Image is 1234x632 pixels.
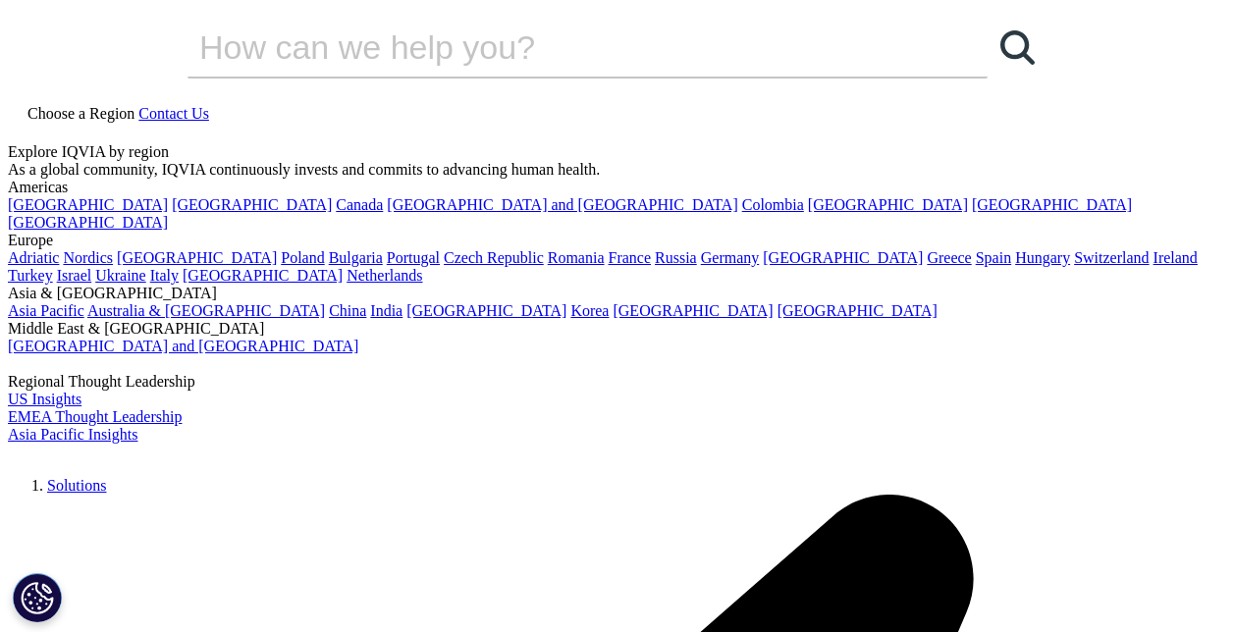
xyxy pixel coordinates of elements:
[778,302,938,319] a: [GEOGRAPHIC_DATA]
[117,249,277,266] a: [GEOGRAPHIC_DATA]
[406,302,566,319] a: [GEOGRAPHIC_DATA]
[8,267,53,284] a: Turkey
[8,338,358,354] a: [GEOGRAPHIC_DATA] and [GEOGRAPHIC_DATA]
[613,302,773,319] a: [GEOGRAPHIC_DATA]
[1154,249,1198,266] a: Ireland
[8,302,84,319] a: Asia Pacific
[387,249,440,266] a: Portugal
[57,267,92,284] a: Israel
[609,249,652,266] a: France
[655,249,697,266] a: Russia
[742,196,804,213] a: Colombia
[329,302,366,319] a: China
[8,320,1226,338] div: Middle East & [GEOGRAPHIC_DATA]
[976,249,1011,266] a: Spain
[95,267,146,284] a: Ukraine
[1000,30,1035,65] svg: Search
[8,285,1226,302] div: Asia & [GEOGRAPHIC_DATA]
[444,249,544,266] a: Czech Republic
[8,196,168,213] a: [GEOGRAPHIC_DATA]
[87,302,325,319] a: Australia & [GEOGRAPHIC_DATA]
[8,143,1226,161] div: Explore IQVIA by region
[548,249,605,266] a: Romania
[281,249,324,266] a: Poland
[172,196,332,213] a: [GEOGRAPHIC_DATA]
[347,267,422,284] a: Netherlands
[336,196,383,213] a: Canada
[8,408,182,425] a: EMEA Thought Leadership
[27,105,134,122] span: Choose a Region
[183,267,343,284] a: [GEOGRAPHIC_DATA]
[988,18,1046,77] a: Search
[8,426,137,443] a: Asia Pacific Insights
[138,105,209,122] a: Contact Us
[927,249,971,266] a: Greece
[1074,249,1149,266] a: Switzerland
[808,196,968,213] a: [GEOGRAPHIC_DATA]
[47,477,106,494] a: Solutions
[763,249,923,266] a: [GEOGRAPHIC_DATA]
[701,249,760,266] a: Germany
[8,214,168,231] a: [GEOGRAPHIC_DATA]
[8,161,1226,179] div: As a global community, IQVIA continuously invests and commits to advancing human health.
[972,196,1132,213] a: [GEOGRAPHIC_DATA]
[8,179,1226,196] div: Americas
[370,302,402,319] a: India
[1015,249,1070,266] a: Hungary
[570,302,609,319] a: Korea
[63,249,113,266] a: Nordics
[188,18,932,77] input: Search
[387,196,737,213] a: [GEOGRAPHIC_DATA] and [GEOGRAPHIC_DATA]
[8,391,81,407] a: US Insights
[8,373,1226,391] div: Regional Thought Leadership
[13,573,62,622] button: Cookies Settings
[329,249,383,266] a: Bulgaria
[8,232,1226,249] div: Europe
[150,267,179,284] a: Italy
[8,249,59,266] a: Adriatic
